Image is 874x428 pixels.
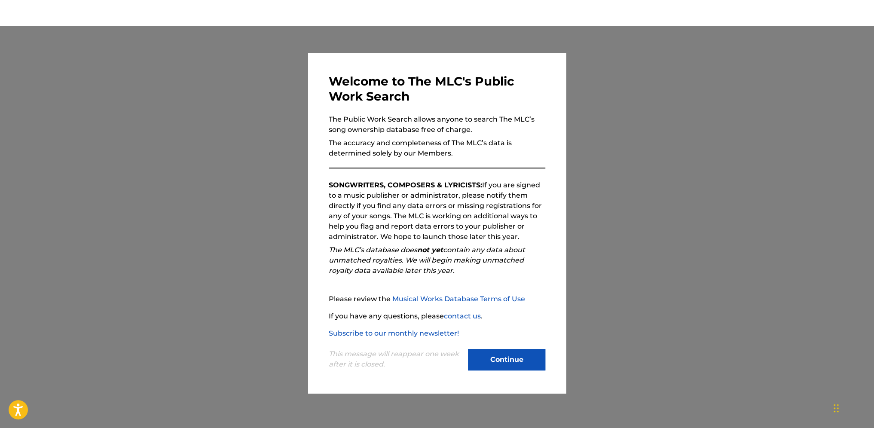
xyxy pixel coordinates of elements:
em: The MLC’s database does contain any data about unmatched royalties. We will begin making unmatche... [329,246,525,275]
p: If you have any questions, please . [329,311,545,321]
p: If you are signed to a music publisher or administrator, please notify them directly if you find ... [329,180,545,242]
strong: not yet [417,246,443,254]
a: contact us [444,312,481,320]
a: Musical Works Database Terms of Use [392,295,525,303]
iframe: Chat Widget [831,387,874,428]
p: Please review the [329,294,545,304]
p: This message will reappear one week after it is closed. [329,349,463,370]
a: Subscribe to our monthly newsletter! [329,329,459,337]
p: The Public Work Search allows anyone to search The MLC’s song ownership database free of charge. [329,114,545,135]
div: Drag [834,395,839,421]
strong: SONGWRITERS, COMPOSERS & LYRICISTS: [329,181,482,189]
h3: Welcome to The MLC's Public Work Search [329,74,545,104]
button: Continue [468,349,545,370]
p: The accuracy and completeness of The MLC’s data is determined solely by our Members. [329,138,545,159]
